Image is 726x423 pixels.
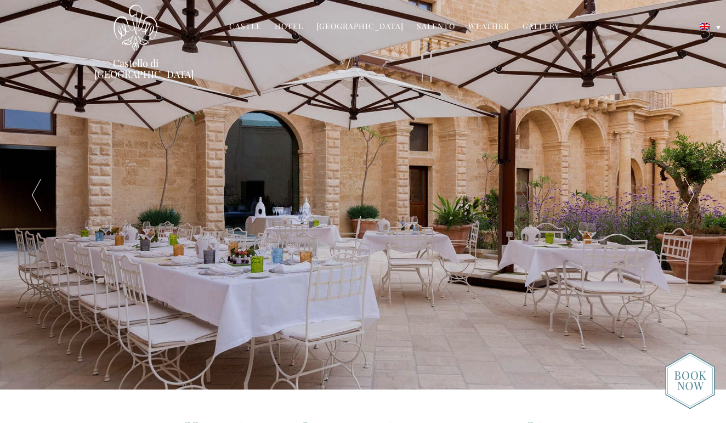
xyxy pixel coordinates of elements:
img: Castello di Ugento [114,4,157,51]
a: Weather [468,21,509,33]
a: Hotel [275,21,303,33]
a: [GEOGRAPHIC_DATA] [316,21,404,33]
a: Castello di [GEOGRAPHIC_DATA] [94,58,177,80]
img: new-booknow.png [665,352,715,409]
a: Castle [229,21,262,33]
a: Salento [417,21,455,33]
img: English [700,23,710,30]
a: Gallery [523,21,559,33]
